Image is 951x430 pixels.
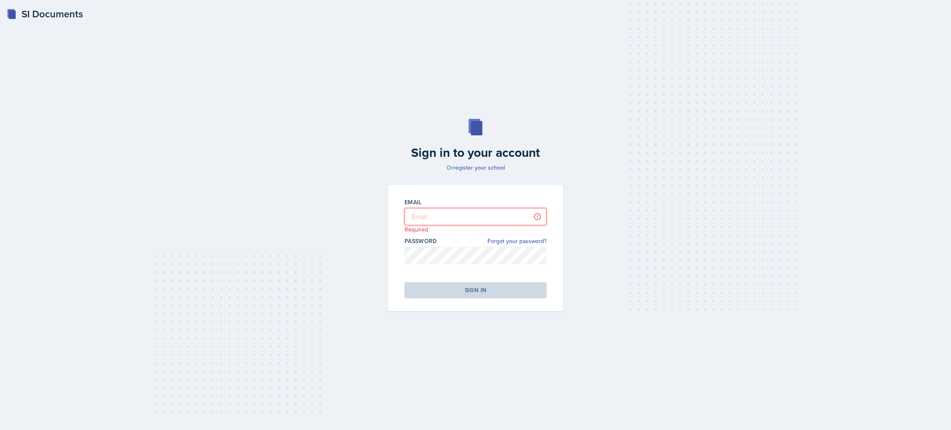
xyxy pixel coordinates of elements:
p: Or [383,163,568,172]
input: Email [405,208,546,225]
label: Email [405,198,422,206]
a: register your school [453,163,505,172]
button: Sign in [405,282,546,298]
label: Password [405,237,437,245]
div: Sign in [465,286,486,294]
a: SI Documents [7,7,83,21]
p: Required [405,225,546,234]
a: Forgot your password? [487,237,546,246]
h2: Sign in to your account [383,145,568,160]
